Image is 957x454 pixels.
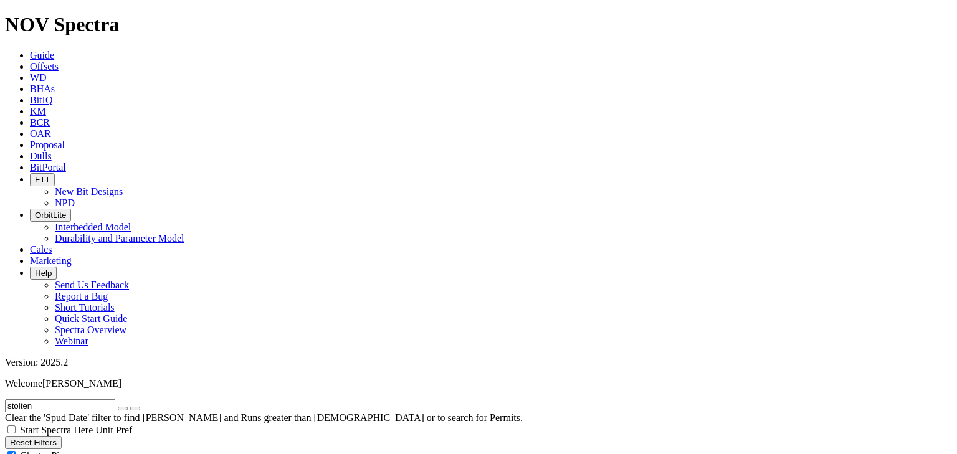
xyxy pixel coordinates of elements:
a: Durability and Parameter Model [55,233,184,244]
span: FTT [35,175,50,184]
a: BitIQ [30,95,52,105]
span: [PERSON_NAME] [42,378,121,389]
a: Offsets [30,61,59,72]
input: Search [5,399,115,412]
button: OrbitLite [30,209,71,222]
button: FTT [30,173,55,186]
a: Quick Start Guide [55,313,127,324]
a: Short Tutorials [55,302,115,313]
button: Help [30,267,57,280]
a: BCR [30,117,50,128]
h1: NOV Spectra [5,13,952,36]
a: Proposal [30,140,65,150]
a: BHAs [30,83,55,94]
a: BitPortal [30,162,66,173]
span: Clear the 'Spud Date' filter to find [PERSON_NAME] and Runs greater than [DEMOGRAPHIC_DATA] or to... [5,412,523,423]
a: Guide [30,50,54,60]
a: Calcs [30,244,52,255]
span: Unit Pref [95,425,132,435]
button: Reset Filters [5,436,62,449]
p: Welcome [5,378,952,389]
a: OAR [30,128,51,139]
div: Version: 2025.2 [5,357,952,368]
a: Spectra Overview [55,324,126,335]
a: NPD [55,197,75,208]
a: KM [30,106,46,116]
input: Start Spectra Here [7,425,16,433]
a: WD [30,72,47,83]
span: Help [35,268,52,278]
a: Report a Bug [55,291,108,301]
span: Start Spectra Here [20,425,93,435]
a: Marketing [30,255,72,266]
a: Webinar [55,336,88,346]
a: Dulls [30,151,52,161]
a: Interbedded Model [55,222,131,232]
span: OrbitLite [35,210,66,220]
a: Send Us Feedback [55,280,129,290]
a: New Bit Designs [55,186,123,197]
